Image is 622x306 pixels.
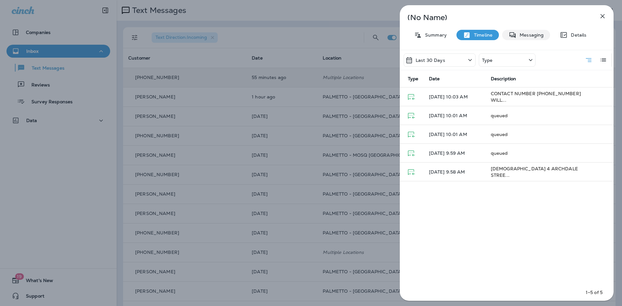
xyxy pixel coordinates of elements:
[429,76,440,82] span: Date
[429,132,480,137] p: [DATE] 10:01 AM
[408,112,415,118] span: Text Message - Received
[597,53,610,66] button: Log View
[491,166,578,178] span: [DEMOGRAPHIC_DATA] 4 ARCHDALE STREE...
[429,169,480,175] p: [DATE] 9:58 AM
[471,32,492,38] p: Timeline
[416,58,445,63] p: Last 30 Days
[408,15,584,20] p: (No Name)
[422,32,447,38] p: Summary
[482,58,493,63] p: Type
[491,150,508,156] span: queued
[582,53,595,67] button: Summary View
[491,113,508,119] span: queued
[429,113,480,118] p: [DATE] 10:01 AM
[491,131,508,137] span: queued
[408,94,415,99] span: Text Message - Received
[516,32,544,38] p: Messaging
[408,150,415,156] span: Text Message - Received
[586,289,603,296] p: 1–5 of 5
[491,76,516,82] span: Description
[429,94,480,99] p: [DATE] 10:03 AM
[429,151,480,156] p: [DATE] 9:59 AM
[491,91,581,103] span: CONTACT NUMBER [PHONE_NUMBER] WILL...
[408,76,419,82] span: Type
[568,32,586,38] p: Details
[408,131,415,137] span: Text Message - Received
[408,169,415,175] span: Text Message - Received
